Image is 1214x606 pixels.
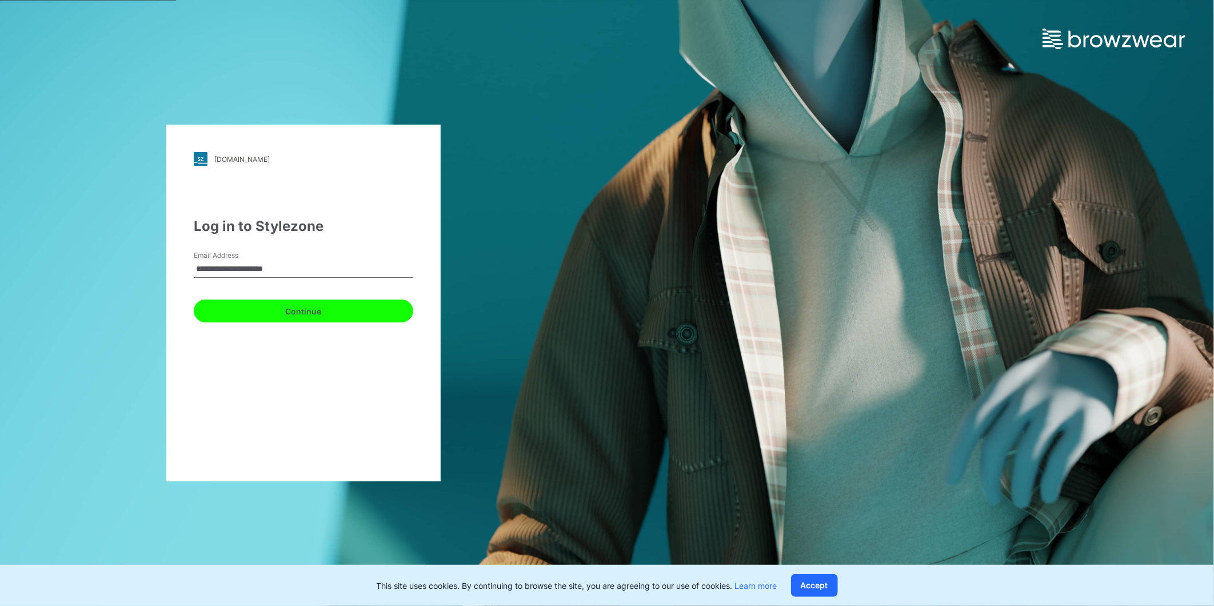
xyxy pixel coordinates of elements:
[1043,29,1185,49] img: browzwear-logo.e42bd6dac1945053ebaf764b6aa21510.svg
[214,155,270,164] div: [DOMAIN_NAME]
[194,250,274,261] label: Email Address
[194,152,207,166] img: stylezone-logo.562084cfcfab977791bfbf7441f1a819.svg
[194,216,413,237] div: Log in to Stylezone
[194,300,413,322] button: Continue
[194,152,413,166] a: [DOMAIN_NAME]
[377,580,777,592] p: This site uses cookies. By continuing to browse the site, you are agreeing to our use of cookies.
[735,581,777,591] a: Learn more
[791,574,838,597] button: Accept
